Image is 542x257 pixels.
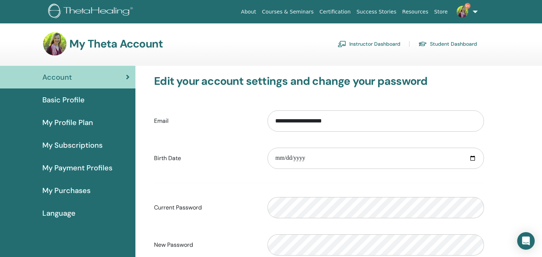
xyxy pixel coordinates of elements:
label: New Password [149,238,262,252]
a: About [238,5,259,19]
span: Basic Profile [42,94,85,105]
span: 9+ [465,3,470,9]
a: Courses & Seminars [259,5,317,19]
span: My Profile Plan [42,117,93,128]
label: Current Password [149,201,262,215]
a: Resources [399,5,431,19]
img: logo.png [48,4,135,20]
h3: Edit your account settings and change your password [154,75,484,88]
label: Birth Date [149,151,262,165]
span: Account [42,72,72,83]
span: My Payment Profiles [42,162,112,173]
a: Certification [316,5,353,19]
img: default.jpg [457,6,468,18]
span: My Subscriptions [42,140,103,151]
img: graduation-cap.svg [418,41,427,47]
a: Instructor Dashboard [338,38,400,50]
img: chalkboard-teacher.svg [338,41,346,47]
label: Email [149,114,262,128]
a: Store [431,5,451,19]
h3: My Theta Account [69,37,163,50]
img: default.jpg [43,32,66,56]
span: Language [42,208,76,219]
div: Open Intercom Messenger [517,232,535,250]
a: Student Dashboard [418,38,477,50]
a: Success Stories [354,5,399,19]
span: My Purchases [42,185,91,196]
